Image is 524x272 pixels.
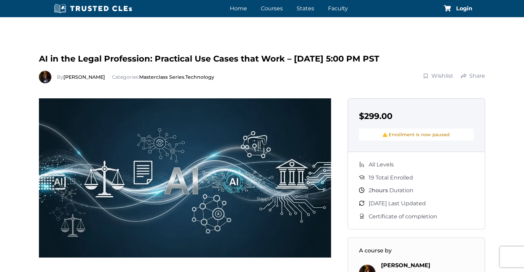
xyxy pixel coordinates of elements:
a: Masterclass Series [139,74,184,80]
span: [DATE] Last Updated [369,199,426,208]
a: Faculty [326,3,350,13]
img: AI-in-the-Legal-Profession.webp [39,98,331,258]
span: hours [372,187,388,194]
span: Duration [369,186,413,195]
span: AI in the Legal Profession: Practical Use Cases that Work – [DATE] 5:00 PM PST [39,54,379,64]
h3: A course by [359,246,474,255]
div: Enrollment is now paused [359,129,474,141]
span: 2 [369,187,372,194]
a: Home [228,3,249,13]
span: Certificate of completion [369,212,437,221]
a: Share [461,72,485,80]
a: [PERSON_NAME] [63,74,105,80]
a: States [295,3,316,13]
span: All Levels [369,160,394,169]
a: Technology [185,74,214,80]
a: [PERSON_NAME] [381,262,430,269]
a: Wishlist [423,72,454,80]
img: Richard Estevez [39,71,51,83]
a: Login [456,6,472,11]
a: Courses [259,3,285,13]
span: By [57,74,106,80]
img: Trusted CLEs [52,3,134,14]
div: Categories: , [57,73,214,81]
span: 19 Total Enrolled [369,173,413,182]
span: $299.00 [359,111,392,121]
